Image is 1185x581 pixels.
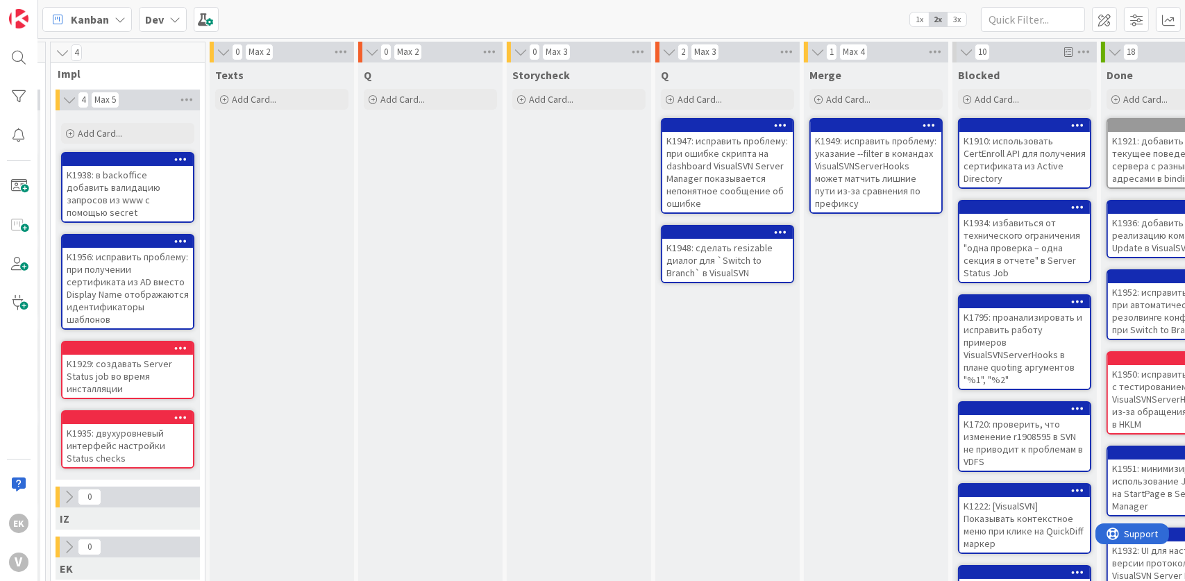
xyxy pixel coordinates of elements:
div: K1795: проанализировать и исправить работу примеров VisualSVNServerHooks в плане quoting аргумент... [959,308,1090,389]
input: Quick Filter... [981,7,1085,32]
div: K1947: исправить проблему: при ошибке скрипта на dashboard VisualSVN Server Manager показывается ... [662,119,793,212]
div: K1934: избавиться от технического ограничения "одна проверка – одна секция в отчете" в Server Sta... [959,214,1090,282]
span: Support [29,2,63,19]
span: Add Card... [678,93,722,106]
span: 2 [678,44,689,60]
span: 1 [826,44,837,60]
a: K1720: проверить, что изменение r1908595 в SVN не приводит к проблемам в VDFS [958,401,1091,472]
div: Max 4 [843,49,864,56]
span: 0 [380,44,392,60]
span: 0 [78,489,101,505]
a: K1222: [VisualSVN] Показывать контекстное меню при клике на QuickDiff маркер [958,483,1091,554]
span: 1x [910,12,929,26]
div: Max 2 [249,49,270,56]
div: K1222: [VisualSVN] Показывать контекстное меню при клике на QuickDiff маркер [959,485,1090,553]
div: K1934: избавиться от технического ограничения "одна проверка – одна секция в отчете" в Server Sta... [959,201,1090,282]
div: K1910: использовать CertEnroll API для получения сертификата из Active Directory [959,132,1090,187]
div: K1956: исправить проблему: при получении сертификата из AD вместо Display Name отображаются идент... [62,235,193,328]
div: K1956: исправить проблему: при получении сертификата из AD вместо Display Name отображаются идент... [62,248,193,328]
span: Add Card... [1123,93,1168,106]
a: K1934: избавиться от технического ограничения "одна проверка – одна секция в отчете" в Server Sta... [958,200,1091,283]
span: Storycheck [512,68,570,82]
b: Dev [145,12,164,26]
a: K1948: сделать resizable диалог для `Switch to Branch` в VisualSVN [661,225,794,283]
span: Q [661,68,669,82]
a: K1947: исправить проблему: при ошибке скрипта на dashboard VisualSVN Server Manager показывается ... [661,118,794,214]
span: Add Card... [826,93,871,106]
span: Add Card... [529,93,573,106]
span: Merge [809,68,841,82]
span: Kanban [71,11,109,28]
span: 4 [78,92,89,108]
span: Q [364,68,371,82]
span: 3x [948,12,966,26]
div: Max 3 [694,49,716,56]
div: K1222: [VisualSVN] Показывать контекстное меню при клике на QuickDiff маркер [959,497,1090,553]
a: K1949: исправить проблему: указание --filter в командах VisualSVNServerHooks может матчить лишние... [809,118,943,214]
span: Add Card... [380,93,425,106]
span: Blocked [958,68,1000,82]
div: K1949: исправить проблему: указание --filter в командах VisualSVNServerHooks может матчить лишние... [811,132,941,212]
a: K1938: в backoffice добавить валидацию запросов из www с помощью secret [61,152,194,223]
div: K1929: создавать Server Status job во время инсталляции [62,355,193,398]
div: K1935: двухуровневый интерфейс настройки Status checks [62,424,193,467]
span: IZ [60,512,69,525]
div: K1938: в backoffice добавить валидацию запросов из www с помощью secret [62,153,193,221]
span: Texts [215,68,244,82]
a: K1910: использовать CertEnroll API для получения сертификата из Active Directory [958,118,1091,189]
span: 18 [1123,44,1138,60]
span: 0 [232,44,243,60]
span: Add Card... [78,127,122,140]
span: Impl [58,67,187,81]
div: K1910: использовать CertEnroll API для получения сертификата из Active Directory [959,119,1090,187]
div: K1720: проверить, что изменение r1908595 в SVN не приводит к проблемам в VDFS [959,403,1090,471]
span: 0 [78,539,101,555]
span: Done [1107,68,1133,82]
div: V [9,553,28,572]
span: 10 [975,44,990,60]
img: Visit kanbanzone.com [9,9,28,28]
span: EK [60,562,73,575]
div: EK [9,514,28,533]
span: 2x [929,12,948,26]
span: Add Card... [975,93,1019,106]
a: K1935: двухуровневый интерфейс настройки Status checks [61,410,194,469]
span: 4 [71,44,82,61]
a: K1956: исправить проблему: при получении сертификата из AD вместо Display Name отображаются идент... [61,234,194,330]
div: K1795: проанализировать и исправить работу примеров VisualSVNServerHooks в плане quoting аргумент... [959,296,1090,389]
div: K1720: проверить, что изменение r1908595 в SVN не приводит к проблемам в VDFS [959,415,1090,471]
div: K1949: исправить проблему: указание --filter в командах VisualSVNServerHooks может матчить лишние... [811,119,941,212]
div: Max 5 [94,96,116,103]
span: Add Card... [232,93,276,106]
div: K1948: сделать resizable диалог для `Switch to Branch` в VisualSVN [662,226,793,282]
div: K1929: создавать Server Status job во время инсталляции [62,342,193,398]
div: K1935: двухуровневый интерфейс настройки Status checks [62,412,193,467]
a: K1929: создавать Server Status job во время инсталляции [61,341,194,399]
div: K1938: в backoffice добавить валидацию запросов из www с помощью secret [62,166,193,221]
span: 0 [529,44,540,60]
div: Max 2 [397,49,419,56]
a: K1795: проанализировать и исправить работу примеров VisualSVNServerHooks в плане quoting аргумент... [958,294,1091,390]
div: K1947: исправить проблему: при ошибке скрипта на dashboard VisualSVN Server Manager показывается ... [662,132,793,212]
div: K1948: сделать resizable диалог для `Switch to Branch` в VisualSVN [662,239,793,282]
div: Max 3 [546,49,567,56]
